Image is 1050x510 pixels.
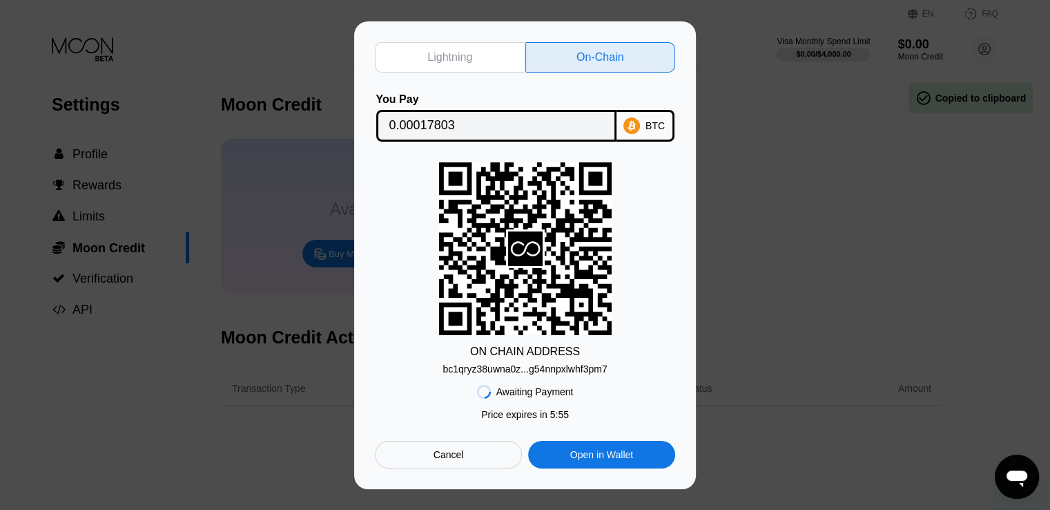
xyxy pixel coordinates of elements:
[443,363,607,375] div: bc1qryz38uwna0z...g54nnpxlwhf3pm7
[375,441,522,469] div: Cancel
[570,448,633,461] div: Open in Wallet
[995,455,1039,499] iframe: Viestintäikkunan käynnistyspainike
[496,386,574,397] div: Awaiting Payment
[481,409,569,420] div: Price expires in
[375,42,525,73] div: Lightning
[470,346,580,358] div: ON CHAIN ADDRESS
[645,120,665,131] div: BTC
[427,50,472,64] div: Lightning
[528,441,675,469] div: Open in Wallet
[375,93,675,142] div: You PayBTC
[576,50,623,64] div: On-Chain
[550,409,569,420] span: 5 : 55
[376,93,616,106] div: You Pay
[434,448,464,461] div: Cancel
[443,358,607,375] div: bc1qryz38uwna0z...g54nnpxlwhf3pm7
[525,42,676,73] div: On-Chain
